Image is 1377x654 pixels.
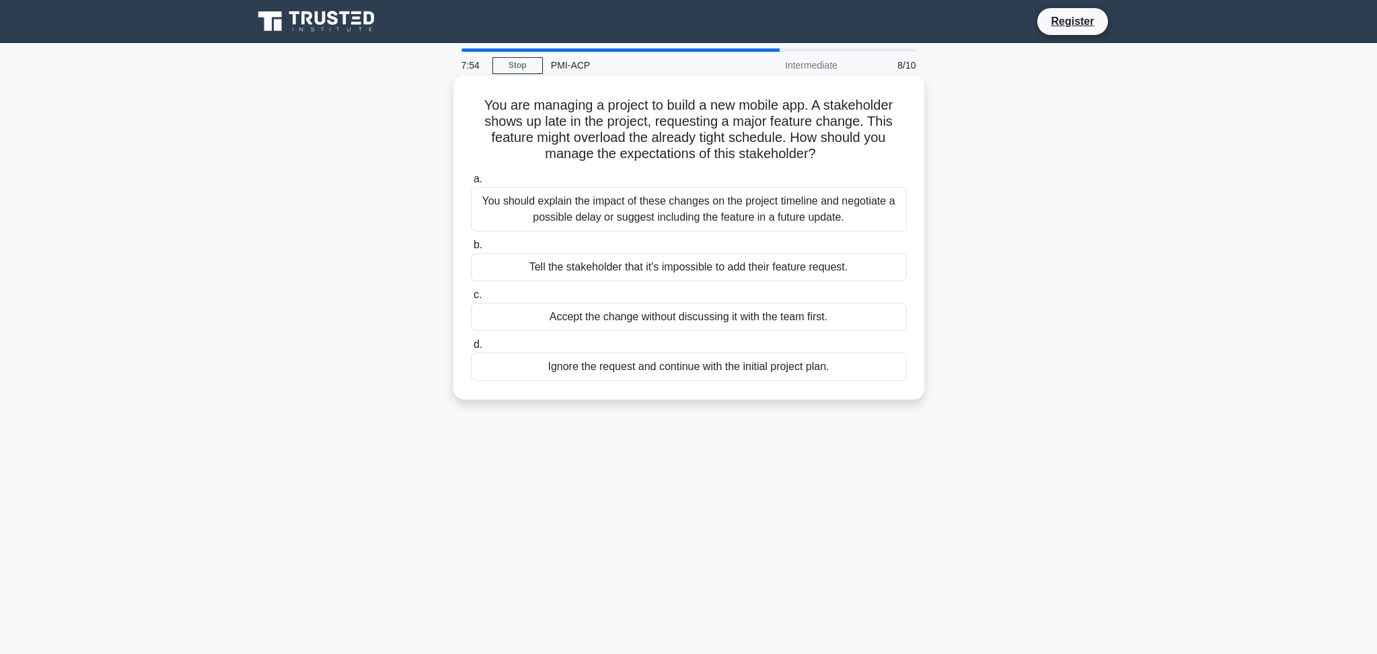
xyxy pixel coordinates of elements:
[471,187,907,231] div: You should explain the impact of these changes on the project timeline and negotiate a possible d...
[474,173,482,184] span: a.
[474,338,482,350] span: d.
[474,239,482,250] span: b.
[471,253,907,281] div: Tell the stakeholder that it's impossible to add their feature request.
[543,52,728,79] div: PMI-ACP
[846,52,924,79] div: 8/10
[1043,13,1102,30] a: Register
[471,353,907,381] div: Ignore the request and continue with the initial project plan.
[728,52,846,79] div: Intermediate
[474,289,482,300] span: c.
[453,52,492,79] div: 7:54
[492,57,543,74] a: Stop
[471,303,907,331] div: Accept the change without discussing it with the team first.
[470,97,908,163] h5: You are managing a project to build a new mobile app. A stakeholder shows up late in the project,...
